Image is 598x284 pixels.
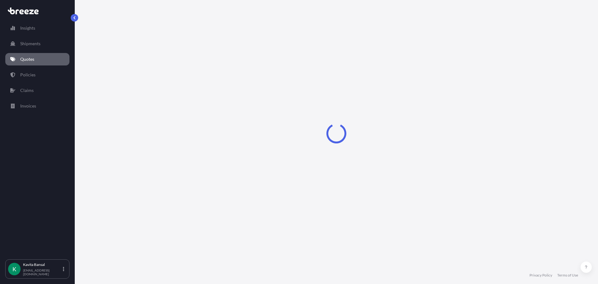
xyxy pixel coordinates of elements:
p: Policies [20,72,36,78]
p: [EMAIL_ADDRESS][DOMAIN_NAME] [23,268,62,276]
p: Invoices [20,103,36,109]
a: Quotes [5,53,69,65]
p: Kavita Bansal [23,262,62,267]
a: Terms of Use [557,273,578,278]
a: Insights [5,22,69,34]
p: Shipments [20,41,40,47]
a: Shipments [5,37,69,50]
span: K [12,266,16,272]
a: Privacy Policy [529,273,552,278]
a: Claims [5,84,69,97]
p: Insights [20,25,35,31]
p: Claims [20,87,34,94]
a: Policies [5,69,69,81]
a: Invoices [5,100,69,112]
p: Quotes [20,56,34,62]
